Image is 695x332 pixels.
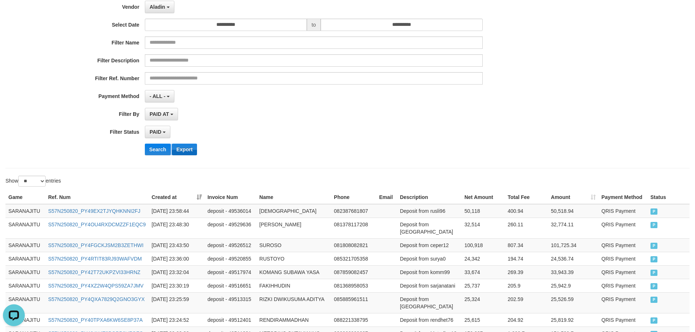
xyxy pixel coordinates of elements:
[149,204,205,218] td: [DATE] 23:58:44
[505,218,548,238] td: 260.11
[331,204,376,218] td: 082387681807
[650,283,658,289] span: PAID
[18,176,46,187] select: Showentries
[548,313,599,327] td: 25,819.92
[149,252,205,265] td: [DATE] 23:36:00
[5,204,45,218] td: SARANAJITU
[331,279,376,292] td: 081368958053
[599,252,648,265] td: QRIS Payment
[150,111,169,117] span: PAID AT
[5,176,61,187] label: Show entries
[505,279,548,292] td: 205.9
[150,93,166,99] span: - ALL -
[145,126,170,138] button: PAID
[599,218,648,238] td: QRIS Payment
[397,218,462,238] td: Deposit from [GEOGRAPHIC_DATA]
[5,292,45,313] td: SARANAJITU
[5,218,45,238] td: SARANAJITU
[331,292,376,313] td: 085885961511
[331,313,376,327] td: 088221338795
[548,218,599,238] td: 32,774.11
[599,265,648,279] td: QRIS Payment
[505,265,548,279] td: 269.39
[650,270,658,276] span: PAID
[5,279,45,292] td: SARANAJITU
[548,279,599,292] td: 25,942.9
[548,265,599,279] td: 33,943.39
[397,252,462,265] td: Deposit from surya0
[462,292,505,313] td: 25,324
[650,208,658,215] span: PAID
[650,317,658,324] span: PAID
[45,191,149,204] th: Ref. Num
[256,279,331,292] td: FAKIHHUDIN
[462,252,505,265] td: 24,342
[205,238,256,252] td: deposit - 49526512
[172,144,197,155] button: Export
[145,108,178,120] button: PAID AT
[648,191,690,204] th: Status
[5,191,45,204] th: Game
[548,238,599,252] td: 101,725.34
[397,313,462,327] td: Deposit from rendhet76
[462,279,505,292] td: 25,737
[462,265,505,279] td: 33,674
[599,292,648,313] td: QRIS Payment
[548,204,599,218] td: 50,518.94
[462,238,505,252] td: 100,918
[397,279,462,292] td: Deposit from sarjanatani
[48,222,146,227] a: S57N250820_PY4OU4RXDCMZZF1EQC9
[256,292,331,313] td: RIZKI DWIKUSUMA ADITYA
[145,144,171,155] button: Search
[599,279,648,292] td: QRIS Payment
[48,283,143,289] a: S57N250820_PY4XZ2W4QPS59ZA7JMV
[599,191,648,204] th: Payment Method
[205,265,256,279] td: deposit - 49517974
[331,191,376,204] th: Phone
[397,204,462,218] td: Deposit from rusli96
[205,279,256,292] td: deposit - 49516651
[650,222,658,228] span: PAID
[462,204,505,218] td: 50,118
[149,238,205,252] td: [DATE] 23:43:50
[462,191,505,204] th: Net Amount
[397,265,462,279] td: Deposit from komm99
[149,265,205,279] td: [DATE] 23:32:04
[505,191,548,204] th: Total Fee
[548,292,599,313] td: 25,526.59
[331,238,376,252] td: 081808082821
[650,256,658,262] span: PAID
[599,204,648,218] td: QRIS Payment
[205,252,256,265] td: deposit - 49520855
[256,265,331,279] td: KOMANG SUBAWA YASA
[331,252,376,265] td: 085321705358
[149,292,205,313] td: [DATE] 23:25:59
[256,191,331,204] th: Name
[397,191,462,204] th: Description
[48,296,145,302] a: S57N250820_PY4QXA7829Q2GNO3GYX
[48,317,143,323] a: S57N250820_PY40TPXA6KW6SE8P37A
[462,218,505,238] td: 32,514
[505,204,548,218] td: 400.94
[256,204,331,218] td: [DEMOGRAPHIC_DATA]
[650,243,658,249] span: PAID
[256,313,331,327] td: RENDIRAMMADHAN
[650,297,658,303] span: PAID
[205,292,256,313] td: deposit - 49513315
[548,252,599,265] td: 24,536.74
[256,252,331,265] td: RUSTOYO
[548,191,599,204] th: Amount: activate to sort column ascending
[149,191,205,204] th: Created at: activate to sort column ascending
[205,191,256,204] th: Invoice Num
[48,256,142,262] a: S57N250820_PY4RTIT83RJ93WAFVDM
[48,242,143,248] a: S57N250820_PY4FGCKJSM2B3ZETHWI
[331,218,376,238] td: 081378117208
[505,238,548,252] td: 807.34
[462,313,505,327] td: 25,615
[5,238,45,252] td: SARANAJITU
[48,269,140,275] a: S57N250820_PY42T72UKPZVI33HRNZ
[505,292,548,313] td: 202.59
[149,218,205,238] td: [DATE] 23:48:30
[599,238,648,252] td: QRIS Payment
[397,238,462,252] td: Deposit from ceper12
